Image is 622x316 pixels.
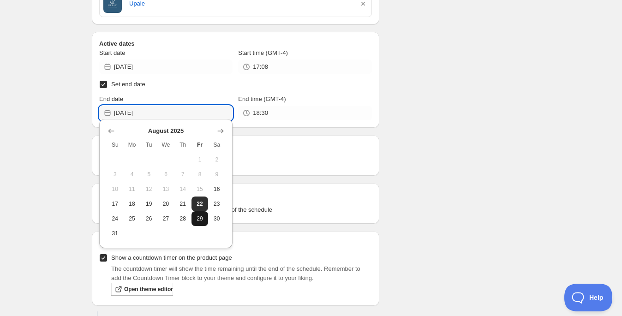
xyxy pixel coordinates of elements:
[174,182,191,197] button: Thursday August 14 2025
[157,211,174,226] button: Wednesday August 27 2025
[212,156,221,163] span: 2
[107,137,124,152] th: Sunday
[107,226,124,241] button: Sunday August 31 2025
[124,167,141,182] button: Monday August 4 2025
[157,182,174,197] button: Wednesday August 13 2025
[191,167,209,182] button: Friday August 8 2025
[238,49,288,56] span: Start time (GMT-4)
[208,152,225,167] button: Saturday August 2 2025
[178,215,188,222] span: 28
[111,81,145,88] span: Set end date
[105,125,118,137] button: Show previous month, July 2025
[157,197,174,211] button: Wednesday August 20 2025
[161,185,171,193] span: 13
[161,171,171,178] span: 6
[99,191,372,200] h2: Tags
[144,185,154,193] span: 12
[161,215,171,222] span: 27
[124,197,141,211] button: Monday August 18 2025
[208,211,225,226] button: Saturday August 30 2025
[195,185,205,193] span: 15
[191,152,209,167] button: Friday August 1 2025
[144,200,154,208] span: 19
[107,167,124,182] button: Sunday August 3 2025
[110,200,120,208] span: 17
[99,39,372,48] h2: Active dates
[140,197,157,211] button: Tuesday August 19 2025
[144,171,154,178] span: 5
[191,182,209,197] button: Friday August 15 2025
[99,238,372,248] h2: Countdown timer
[140,137,157,152] th: Tuesday
[161,141,171,149] span: We
[111,283,173,296] a: Open theme editor
[195,141,205,149] span: Fr
[124,182,141,197] button: Monday August 11 2025
[191,137,209,152] th: Friday
[107,197,124,211] button: Sunday August 17 2025
[144,141,154,149] span: Tu
[99,143,372,152] h2: Repeating
[140,182,157,197] button: Tuesday August 12 2025
[157,167,174,182] button: Wednesday August 6 2025
[110,185,120,193] span: 10
[127,185,137,193] span: 11
[191,197,209,211] button: Today Friday August 22 2025
[161,200,171,208] span: 20
[124,286,173,293] span: Open theme editor
[191,211,209,226] button: Friday August 29 2025
[127,141,137,149] span: Mo
[140,211,157,226] button: Tuesday August 26 2025
[174,167,191,182] button: Thursday August 7 2025
[212,185,221,193] span: 16
[178,141,188,149] span: Th
[140,167,157,182] button: Tuesday August 5 2025
[178,171,188,178] span: 7
[208,197,225,211] button: Saturday August 23 2025
[99,49,125,56] span: Start date
[208,182,225,197] button: Saturday August 16 2025
[127,171,137,178] span: 4
[195,156,205,163] span: 1
[238,95,286,102] span: End time (GMT-4)
[110,171,120,178] span: 3
[127,200,137,208] span: 18
[107,211,124,226] button: Sunday August 24 2025
[110,230,120,237] span: 31
[174,137,191,152] th: Thursday
[195,171,205,178] span: 8
[124,137,141,152] th: Monday
[157,137,174,152] th: Wednesday
[124,211,141,226] button: Monday August 25 2025
[178,185,188,193] span: 14
[174,211,191,226] button: Thursday August 28 2025
[99,95,123,102] span: End date
[111,264,372,283] p: The countdown timer will show the time remaining until the end of the schedule. Remember to add t...
[127,215,137,222] span: 25
[208,167,225,182] button: Saturday August 9 2025
[110,141,120,149] span: Su
[110,215,120,222] span: 24
[195,215,205,222] span: 29
[214,125,227,137] button: Show next month, September 2025
[212,171,221,178] span: 9
[178,200,188,208] span: 21
[174,197,191,211] button: Thursday August 21 2025
[212,200,221,208] span: 23
[107,182,124,197] button: Sunday August 10 2025
[208,137,225,152] th: Saturday
[212,215,221,222] span: 30
[564,284,613,311] iframe: Toggle Customer Support
[212,141,221,149] span: Sa
[111,254,232,261] span: Show a countdown timer on the product page
[195,200,205,208] span: 22
[144,215,154,222] span: 26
